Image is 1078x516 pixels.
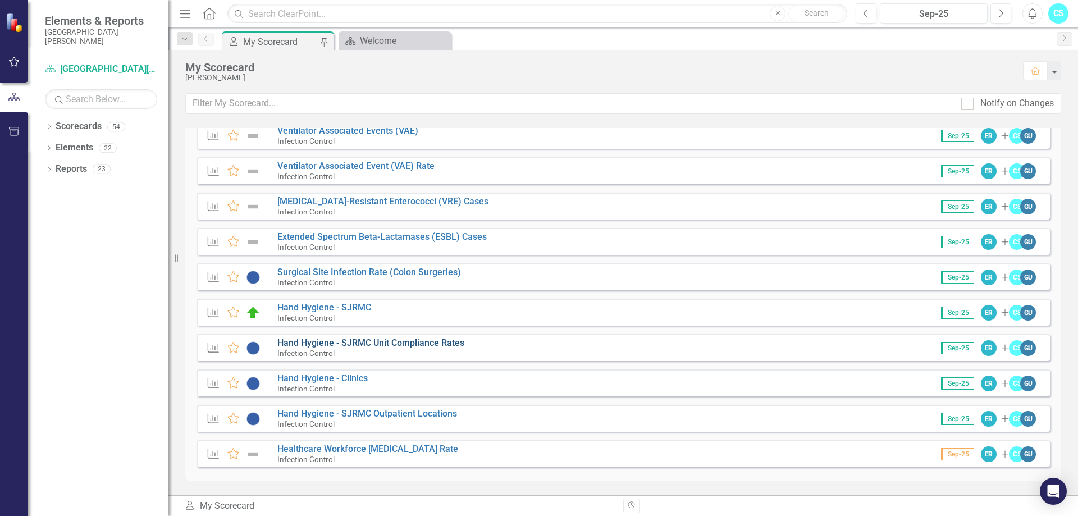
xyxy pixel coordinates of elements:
img: Not Defined [246,447,261,461]
a: Hand Hygiene - Clinics [277,373,368,383]
div: GU [1020,305,1036,321]
a: Extended Spectrum Beta-Lactamases (ESBL) Cases [277,231,487,242]
img: On Target [246,306,261,319]
img: No Information [246,271,261,284]
div: ER [981,199,997,214]
img: No Information [246,341,261,355]
a: Elements [56,141,93,154]
div: GU [1020,270,1036,285]
div: ER [981,163,997,179]
a: Ventilator Associated Event (VAE) Rate [277,161,435,171]
div: Notify on Changes [980,97,1054,110]
input: Filter My Scorecard... [185,93,954,114]
a: [GEOGRAPHIC_DATA][PERSON_NAME] [45,63,157,76]
div: CS [1009,305,1025,321]
div: CS [1009,376,1025,391]
div: ER [981,340,997,356]
a: Healthcare Workforce [MEDICAL_DATA] Rate [277,444,458,454]
div: GU [1020,163,1036,179]
a: Ventilator Associated Events (VAE) [277,125,418,136]
img: Not Defined [246,129,261,143]
small: Infection Control [277,384,335,393]
small: Infection Control [277,455,335,464]
div: GU [1020,411,1036,427]
input: Search Below... [45,89,157,109]
img: No Information [246,377,261,390]
div: CS [1009,270,1025,285]
input: Search ClearPoint... [227,4,847,24]
div: CS [1009,163,1025,179]
div: Welcome [360,34,448,48]
a: Reports [56,163,87,176]
a: Hand Hygiene - SJRMC [277,302,371,313]
div: GU [1020,234,1036,250]
div: ER [981,411,997,427]
div: GU [1020,446,1036,462]
div: Sep-25 [884,7,984,21]
a: [MEDICAL_DATA]-Resistant Enterococci (VRE) Cases [277,196,488,207]
span: Sep-25 [941,130,974,142]
span: Sep-25 [941,271,974,284]
span: Search [805,8,829,17]
span: Sep-25 [941,165,974,177]
img: No Information [246,412,261,426]
span: Sep-25 [941,377,974,390]
div: [PERSON_NAME] [185,74,1012,82]
span: Sep-25 [941,413,974,425]
div: ER [981,305,997,321]
img: Not Defined [246,235,261,249]
small: Infection Control [277,278,335,287]
div: ER [981,376,997,391]
span: Sep-25 [941,342,974,354]
div: ER [981,446,997,462]
div: Open Intercom Messenger [1040,478,1067,505]
img: Not Defined [246,165,261,178]
small: Infection Control [277,243,335,252]
span: Elements & Reports [45,14,157,28]
span: Sep-25 [941,200,974,213]
div: ER [981,270,997,285]
div: CS [1009,446,1025,462]
span: Sep-25 [941,448,974,460]
img: ClearPoint Strategy [6,13,25,33]
div: GU [1020,376,1036,391]
div: GU [1020,128,1036,144]
a: Hand Hygiene - SJRMC Unit Compliance Rates [277,337,464,348]
div: CS [1009,340,1025,356]
small: Infection Control [277,313,335,322]
small: [GEOGRAPHIC_DATA][PERSON_NAME] [45,28,157,46]
div: 54 [107,122,125,131]
button: Search [788,6,844,21]
small: Infection Control [277,136,335,145]
span: Sep-25 [941,307,974,319]
div: CS [1009,411,1025,427]
div: My Scorecard [184,500,615,513]
div: GU [1020,199,1036,214]
small: Infection Control [277,172,335,181]
a: Scorecards [56,120,102,133]
div: My Scorecard [243,35,317,49]
div: 23 [93,165,111,174]
div: GU [1020,340,1036,356]
div: CS [1009,234,1025,250]
small: Infection Control [277,419,335,428]
div: CS [1009,199,1025,214]
img: Not Defined [246,200,261,213]
a: Surgical Site Infection Rate (Colon Surgeries) [277,267,461,277]
small: Infection Control [277,207,335,216]
a: Welcome [341,34,448,48]
button: Sep-25 [880,3,988,24]
div: CS [1009,128,1025,144]
div: ER [981,128,997,144]
a: Hand Hygiene - SJRMC Outpatient Locations [277,408,457,419]
small: Infection Control [277,349,335,358]
div: 22 [99,143,117,153]
button: CS [1048,3,1068,24]
div: My Scorecard [185,61,1012,74]
div: ER [981,234,997,250]
span: Sep-25 [941,236,974,248]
